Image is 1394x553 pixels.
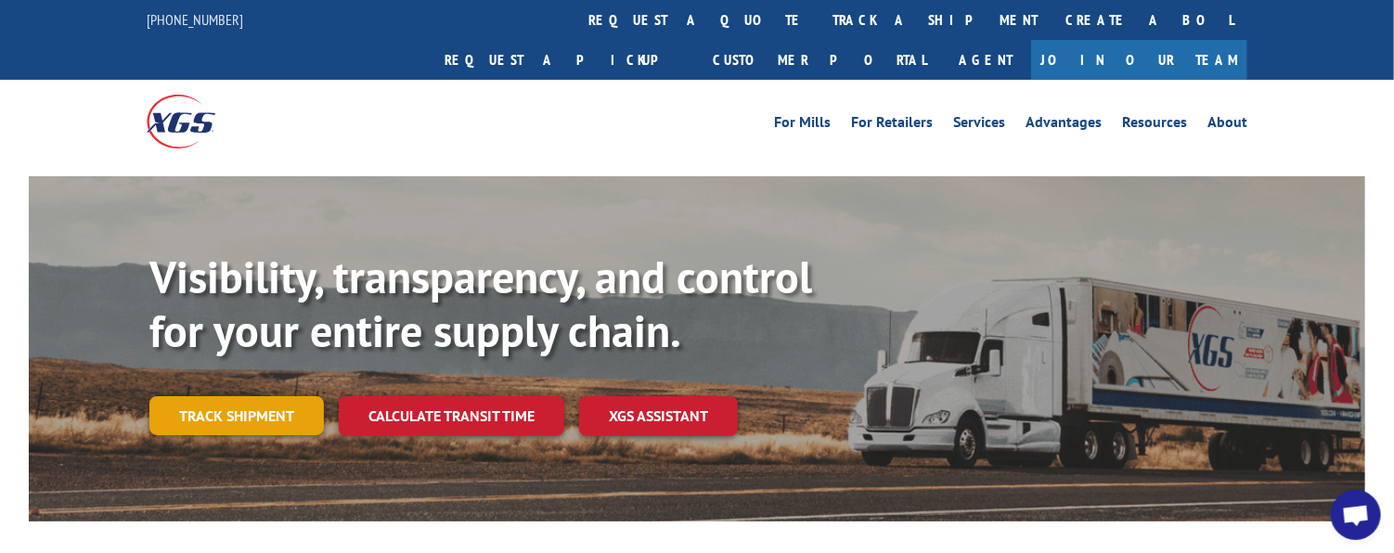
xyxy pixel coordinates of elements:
a: Customer Portal [699,40,940,80]
a: Calculate transit time [339,396,564,436]
a: Request a pickup [431,40,699,80]
a: Resources [1122,115,1187,135]
b: Visibility, transparency, and control for your entire supply chain. [149,248,812,359]
a: For Mills [774,115,831,135]
a: Advantages [1026,115,1102,135]
a: Track shipment [149,396,324,435]
a: XGS ASSISTANT [579,396,738,436]
a: Services [953,115,1005,135]
a: Open chat [1331,490,1381,540]
a: Join Our Team [1031,40,1247,80]
a: [PHONE_NUMBER] [147,10,243,29]
a: About [1207,115,1247,135]
a: Agent [940,40,1031,80]
a: For Retailers [851,115,933,135]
